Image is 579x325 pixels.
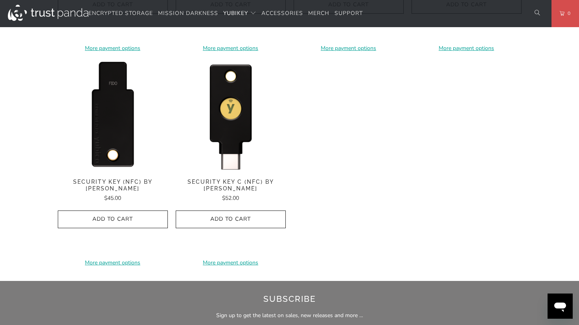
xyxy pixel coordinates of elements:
[58,61,168,171] img: Security Key (NFC) by Yubico - Trust Panda
[223,4,256,23] summary: YubiKey
[58,211,168,228] button: Add to Cart
[308,9,329,17] span: Merch
[308,4,329,23] a: Merch
[176,259,286,267] a: More payment options
[176,61,286,171] a: Security Key C (NFC) by Yubico - Trust Panda Security Key C (NFC) by Yubico - Trust Panda
[412,44,522,53] a: More payment options
[8,5,88,21] img: Trust Panda Australia
[158,4,218,23] a: Mission Darkness
[261,4,303,23] a: Accessories
[335,9,363,17] span: Support
[58,44,168,53] a: More payment options
[58,61,168,171] a: Security Key (NFC) by Yubico - Trust Panda Security Key (NFC) by Yubico - Trust Panda
[223,9,248,17] span: YubiKey
[158,9,218,17] span: Mission Darkness
[184,216,278,223] span: Add to Cart
[176,179,286,203] a: Security Key C (NFC) by [PERSON_NAME] $52.00
[58,179,168,192] span: Security Key (NFC) by [PERSON_NAME]
[176,61,286,171] img: Security Key C (NFC) by Yubico - Trust Panda
[120,311,459,320] p: Sign up to get the latest on sales, new releases and more …
[222,194,239,202] span: $52.00
[176,211,286,228] button: Add to Cart
[294,44,404,53] a: More payment options
[58,259,168,267] a: More payment options
[88,4,153,23] a: Encrypted Storage
[335,4,363,23] a: Support
[548,294,573,319] iframe: Button to launch messaging window
[66,216,160,223] span: Add to Cart
[58,179,168,203] a: Security Key (NFC) by [PERSON_NAME] $45.00
[120,293,459,305] h2: Subscribe
[104,194,121,202] span: $45.00
[88,9,153,17] span: Encrypted Storage
[261,9,303,17] span: Accessories
[176,179,286,192] span: Security Key C (NFC) by [PERSON_NAME]
[176,44,286,53] a: More payment options
[88,4,363,23] nav: Translation missing: en.navigation.header.main_nav
[564,9,571,18] span: 0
